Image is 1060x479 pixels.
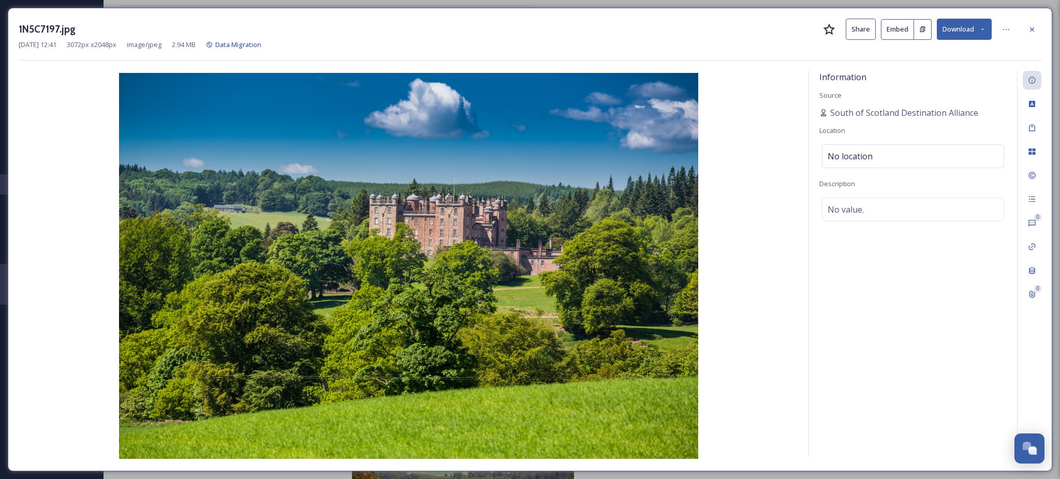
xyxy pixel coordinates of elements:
[19,22,76,37] h3: 1N5C7197.jpg
[1034,214,1041,221] div: 0
[1034,285,1041,292] div: 0
[19,73,798,459] img: 1N5C7197.jpg
[828,150,873,162] span: No location
[819,126,845,135] span: Location
[819,179,855,188] span: Description
[215,40,261,49] span: Data Migration
[67,40,116,50] span: 3072 px x 2048 px
[828,203,864,216] span: No value.
[830,107,978,119] span: South of Scotland Destination Alliance
[937,19,992,40] button: Download
[1014,433,1044,463] button: Open Chat
[819,71,866,83] span: Information
[127,40,161,50] span: image/jpeg
[881,19,914,40] button: Embed
[819,91,842,100] span: Source
[19,40,56,50] span: [DATE] 12:41
[172,40,196,50] span: 2.94 MB
[846,19,876,40] button: Share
